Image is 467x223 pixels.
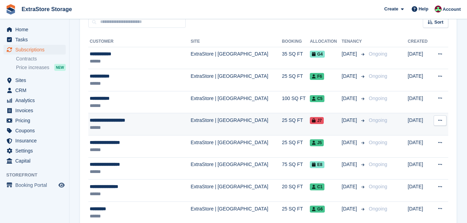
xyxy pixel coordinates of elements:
[16,64,49,71] span: Price increases
[369,206,387,212] span: Ongoing
[3,146,66,156] a: menu
[6,172,69,179] span: Storefront
[3,156,66,166] a: menu
[3,106,66,115] a: menu
[408,135,431,158] td: [DATE]
[342,117,359,124] span: [DATE]
[15,180,57,190] span: Booking Portal
[282,47,310,69] td: 35 SQ FT
[15,136,57,146] span: Insurance
[419,6,428,13] span: Help
[3,116,66,125] a: menu
[443,6,461,13] span: Account
[342,183,359,190] span: [DATE]
[310,51,325,58] span: G4
[15,85,57,95] span: CRM
[408,69,431,91] td: [DATE]
[191,180,282,202] td: ExtraStore | [GEOGRAPHIC_DATA]
[369,117,387,123] span: Ongoing
[282,113,310,135] td: 25 SQ FT
[310,206,325,213] span: G6
[191,69,282,91] td: ExtraStore | [GEOGRAPHIC_DATA]
[310,73,324,80] span: F6
[191,113,282,135] td: ExtraStore | [GEOGRAPHIC_DATA]
[191,47,282,69] td: ExtraStore | [GEOGRAPHIC_DATA]
[408,47,431,69] td: [DATE]
[408,157,431,180] td: [DATE]
[408,180,431,202] td: [DATE]
[282,69,310,91] td: 25 SQ FT
[369,51,387,57] span: Ongoing
[310,117,324,124] span: J7
[310,161,324,168] span: E8
[3,180,66,190] a: menu
[342,36,366,47] th: Tenancy
[282,157,310,180] td: 75 SQ FT
[310,139,324,146] span: J5
[384,6,398,13] span: Create
[54,64,66,71] div: NEW
[369,140,387,145] span: Ongoing
[369,162,387,167] span: Ongoing
[3,45,66,55] a: menu
[15,106,57,115] span: Invoices
[282,180,310,202] td: 20 SQ FT
[3,126,66,135] a: menu
[342,205,359,213] span: [DATE]
[369,73,387,79] span: Ongoing
[408,36,431,47] th: Created
[191,157,282,180] td: ExtraStore | [GEOGRAPHIC_DATA]
[342,95,359,102] span: [DATE]
[3,35,66,44] a: menu
[369,96,387,101] span: Ongoing
[3,136,66,146] a: menu
[3,85,66,95] a: menu
[342,139,359,146] span: [DATE]
[408,91,431,113] td: [DATE]
[19,3,75,15] a: ExtraStore Storage
[15,126,57,135] span: Coupons
[191,135,282,158] td: ExtraStore | [GEOGRAPHIC_DATA]
[342,73,359,80] span: [DATE]
[282,91,310,113] td: 100 SQ FT
[310,36,341,47] th: Allocation
[16,64,66,71] a: Price increases NEW
[6,4,16,15] img: stora-icon-8386f47178a22dfd0bd8f6a31ec36ba5ce8667c1dd55bd0f319d3a0aa187defe.svg
[342,50,359,58] span: [DATE]
[3,25,66,34] a: menu
[310,95,324,102] span: C5
[191,36,282,47] th: Site
[15,146,57,156] span: Settings
[408,113,431,135] td: [DATE]
[435,6,442,13] img: Chelsea Parker
[88,36,191,47] th: Customer
[3,96,66,105] a: menu
[15,45,57,55] span: Subscriptions
[15,75,57,85] span: Sites
[342,161,359,168] span: [DATE]
[3,75,66,85] a: menu
[16,56,66,62] a: Contracts
[15,35,57,44] span: Tasks
[310,183,324,190] span: C1
[15,96,57,105] span: Analytics
[15,116,57,125] span: Pricing
[282,36,310,47] th: Booking
[191,91,282,113] td: ExtraStore | [GEOGRAPHIC_DATA]
[369,184,387,189] span: Ongoing
[57,181,66,189] a: Preview store
[282,135,310,158] td: 25 SQ FT
[15,156,57,166] span: Capital
[15,25,57,34] span: Home
[434,19,443,26] span: Sort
